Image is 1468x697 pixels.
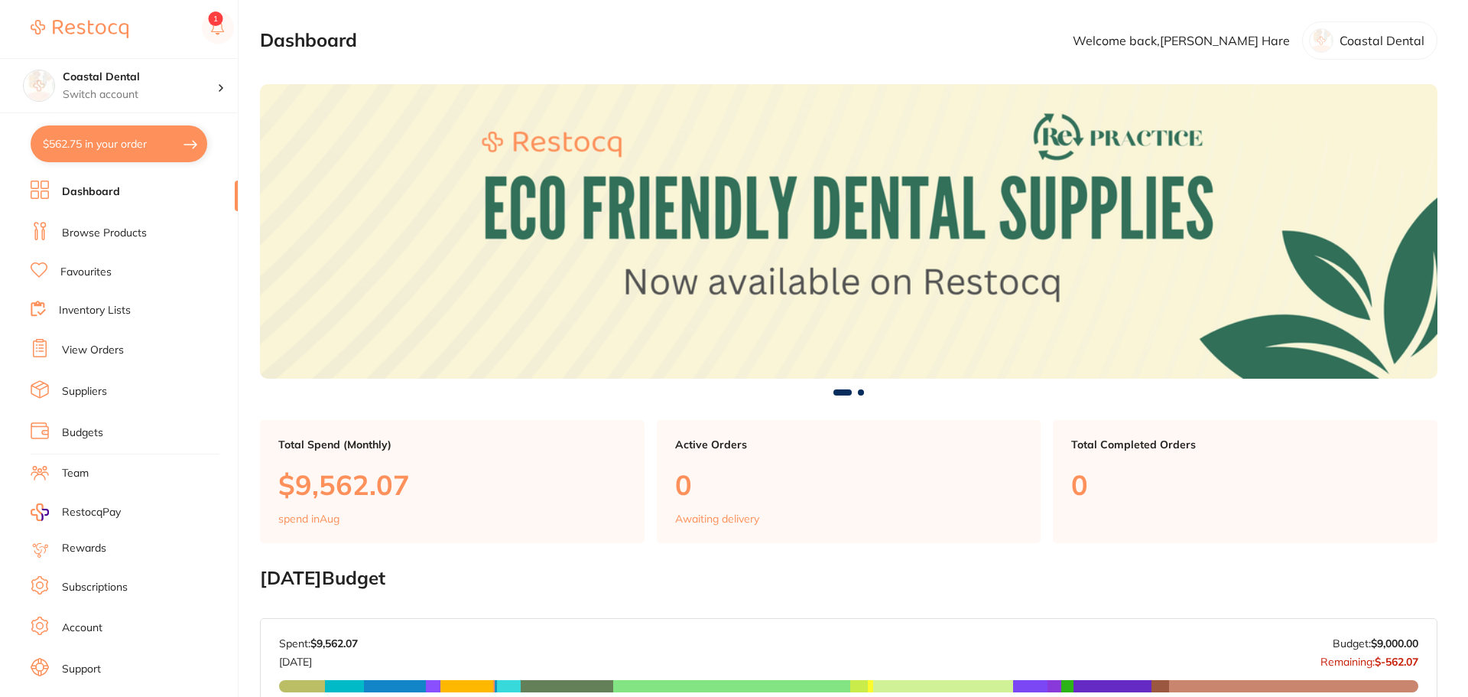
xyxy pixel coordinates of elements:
p: [DATE] [279,650,358,668]
p: Active Orders [675,438,1023,451]
a: Subscriptions [62,580,128,595]
strong: $-562.07 [1375,655,1418,669]
p: $9,562.07 [278,469,626,500]
img: Restocq Logo [31,20,128,38]
p: Coastal Dental [1340,34,1424,47]
strong: $9,000.00 [1371,637,1418,650]
p: Budget: [1333,637,1418,650]
p: Welcome back, [PERSON_NAME] Hare [1073,34,1290,47]
span: RestocqPay [62,505,121,520]
a: Support [62,662,101,677]
h2: [DATE] Budget [260,568,1437,589]
p: Spent: [279,637,358,650]
a: Suppliers [62,384,107,399]
p: Awaiting delivery [675,513,759,525]
h2: Dashboard [260,30,357,51]
a: Active Orders0Awaiting delivery [657,420,1041,544]
p: spend in Aug [278,513,339,525]
h4: Coastal Dental [63,70,217,85]
a: View Orders [62,343,124,358]
a: Budgets [62,425,103,441]
a: Dashboard [62,184,120,200]
a: RestocqPay [31,503,121,521]
a: Favourites [60,265,112,280]
a: Inventory Lists [59,303,131,318]
a: Browse Products [62,226,147,241]
strong: $9,562.07 [310,637,358,650]
p: Remaining: [1320,650,1418,668]
a: Team [62,466,89,481]
a: Account [62,620,102,636]
button: $562.75 in your order [31,125,207,162]
a: Restocq Logo [31,11,128,47]
a: Total Spend (Monthly)$9,562.07spend inAug [260,420,645,544]
a: Total Completed Orders0 [1053,420,1437,544]
a: Rewards [62,541,106,556]
p: Total Completed Orders [1071,438,1419,451]
img: Dashboard [260,84,1437,379]
img: Coastal Dental [24,70,54,101]
p: 0 [1071,469,1419,500]
p: Total Spend (Monthly) [278,438,626,451]
img: RestocqPay [31,503,49,521]
p: Switch account [63,87,217,103]
p: 0 [675,469,1023,500]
